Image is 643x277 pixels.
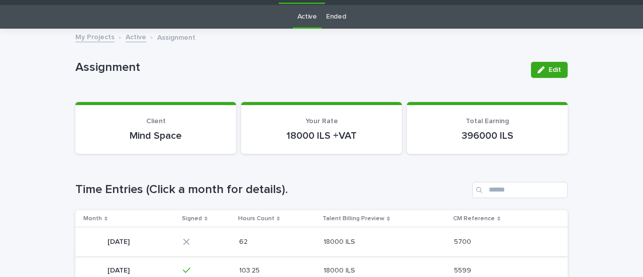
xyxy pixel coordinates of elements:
[108,264,132,275] p: [DATE]
[326,5,346,29] a: Ended
[75,182,468,197] h1: Time Entries (Click a month for details).
[453,213,495,224] p: CM Reference
[253,130,390,142] p: 18000 ILS +VAT
[83,213,102,224] p: Month
[157,31,195,42] p: Assignment
[324,236,357,246] p: 18000 ILS
[239,264,262,275] p: 103.25
[324,264,357,275] p: 18000 ILS
[126,31,146,42] a: Active
[75,227,568,256] tr: [DATE][DATE] 6262 18000 ILS18000 ILS 57005700
[472,182,568,198] input: Search
[419,130,556,142] p: 396000 ILS
[75,60,523,75] p: Assignment
[454,264,473,275] p: 5599
[238,213,274,224] p: Hours Count
[182,213,202,224] p: Signed
[305,118,338,125] span: Your Rate
[108,236,132,246] p: [DATE]
[454,236,473,246] p: 5700
[323,213,384,224] p: Talent Billing Preview
[549,66,561,73] span: Edit
[75,31,115,42] a: My Projects
[531,62,568,78] button: Edit
[87,130,224,142] p: Mind Space
[239,236,250,246] p: 62
[297,5,317,29] a: Active
[146,118,166,125] span: Client
[466,118,509,125] span: Total Earning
